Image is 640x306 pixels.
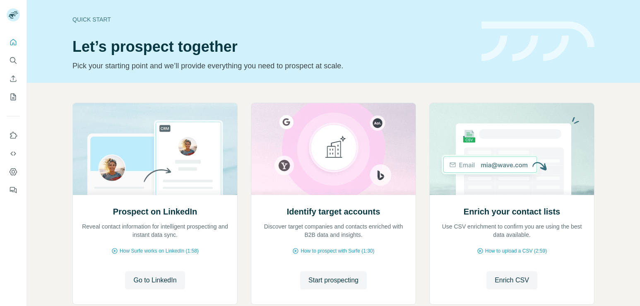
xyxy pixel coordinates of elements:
[81,222,229,239] p: Reveal contact information for intelligent prospecting and instant data sync.
[7,89,20,104] button: My lists
[125,271,185,289] button: Go to LinkedIn
[308,275,358,285] span: Start prospecting
[72,39,472,55] h1: Let’s prospect together
[133,275,176,285] span: Go to LinkedIn
[464,206,560,217] h2: Enrich your contact lists
[438,222,586,239] p: Use CSV enrichment to confirm you are using the best data available.
[251,103,416,195] img: Identify target accounts
[301,247,374,255] span: How to prospect with Surfe (1:30)
[7,35,20,50] button: Quick start
[7,53,20,68] button: Search
[72,60,472,72] p: Pick your starting point and we’ll provide everything you need to prospect at scale.
[72,103,238,195] img: Prospect on LinkedIn
[429,103,594,195] img: Enrich your contact lists
[72,15,472,24] div: Quick start
[260,222,407,239] p: Discover target companies and contacts enriched with B2B data and insights.
[485,247,547,255] span: How to upload a CSV (2:59)
[481,22,594,62] img: banner
[287,206,380,217] h2: Identify target accounts
[300,271,367,289] button: Start prospecting
[113,206,197,217] h2: Prospect on LinkedIn
[7,128,20,143] button: Use Surfe on LinkedIn
[120,247,199,255] span: How Surfe works on LinkedIn (1:58)
[7,146,20,161] button: Use Surfe API
[7,183,20,198] button: Feedback
[7,71,20,86] button: Enrich CSV
[486,271,537,289] button: Enrich CSV
[495,275,529,285] span: Enrich CSV
[7,164,20,179] button: Dashboard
